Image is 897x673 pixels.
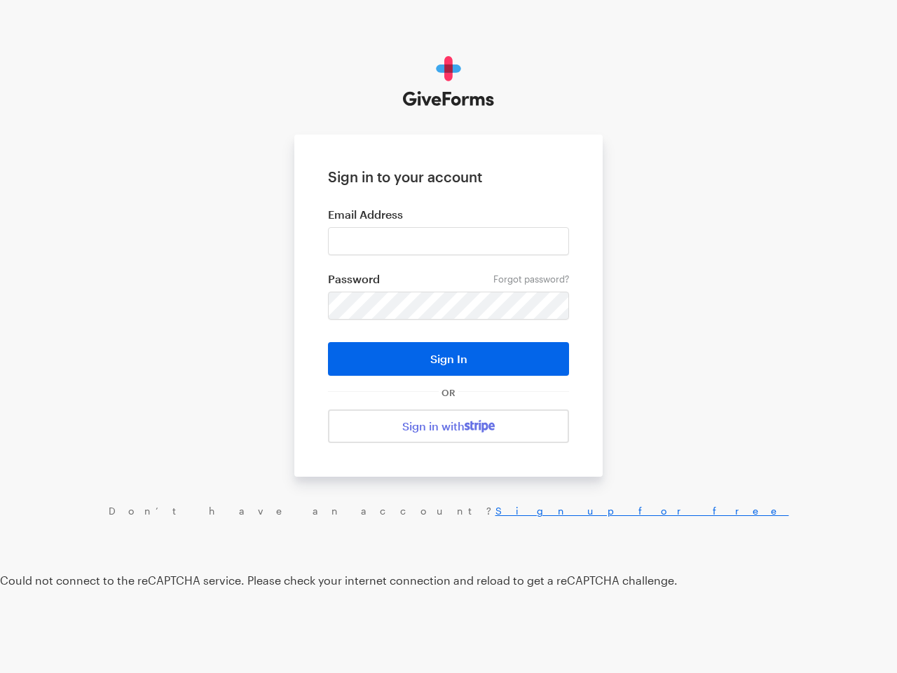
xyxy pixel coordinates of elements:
[493,273,569,285] a: Forgot password?
[495,505,789,517] a: Sign up for free
[328,208,569,222] label: Email Address
[328,409,569,443] a: Sign in with
[439,387,458,398] span: OR
[465,420,495,433] img: stripe-07469f1003232ad58a8838275b02f7af1ac9ba95304e10fa954b414cd571f63b.svg
[328,342,569,376] button: Sign In
[328,272,569,286] label: Password
[403,56,495,107] img: GiveForms
[328,168,569,185] h1: Sign in to your account
[14,505,883,517] div: Don’t have an account?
